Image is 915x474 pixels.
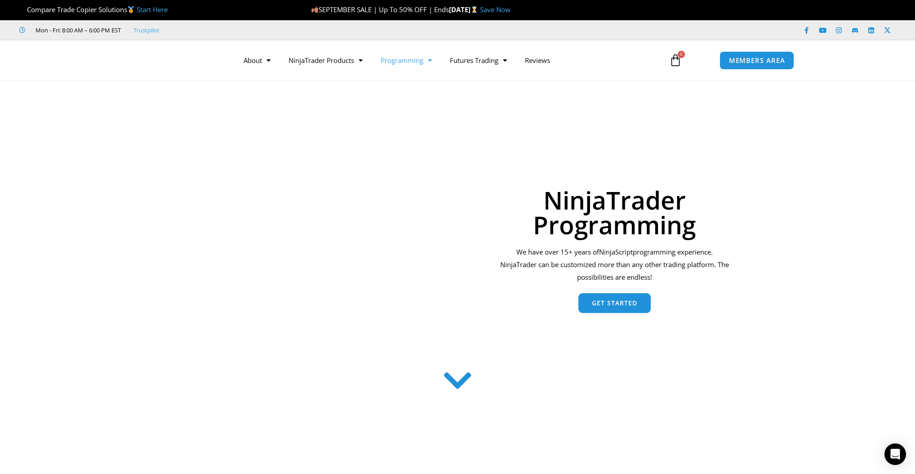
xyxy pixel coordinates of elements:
[656,47,695,73] a: 0
[235,50,659,71] nav: Menu
[592,300,637,306] span: Get Started
[441,50,516,71] a: Futures Trading
[497,246,732,284] div: We have over 15+ years of
[133,25,160,36] a: Trustpilot
[197,127,457,353] img: programming 1 | Affordable Indicators – NinjaTrader
[137,5,168,14] a: Start Here
[497,188,732,237] h1: NinjaTrader Programming
[884,443,906,465] div: Open Intercom Messenger
[311,5,449,14] span: SEPTEMBER SALE | Up To 50% OFF | Ends
[500,247,729,282] span: programming experience. NinjaTrader can be customized more than any other trading platform. The p...
[678,51,685,58] span: 0
[128,6,134,13] img: 🥇
[480,5,511,14] a: Save Now
[720,51,795,70] a: MEMBERS AREA
[19,5,168,14] span: Compare Trade Copier Solutions
[235,50,280,71] a: About
[121,44,218,76] img: LogoAI | Affordable Indicators – NinjaTrader
[599,247,633,256] span: NinjaScript
[280,50,372,71] a: NinjaTrader Products
[729,57,785,64] span: MEMBERS AREA
[471,6,478,13] img: ⌛
[20,6,27,13] img: 🏆
[516,50,559,71] a: Reviews
[33,25,121,36] span: Mon - Fri: 8:00 AM – 6:00 PM EST
[578,293,651,313] a: Get Started
[449,5,480,14] strong: [DATE]
[372,50,441,71] a: Programming
[311,6,318,13] img: 🍂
